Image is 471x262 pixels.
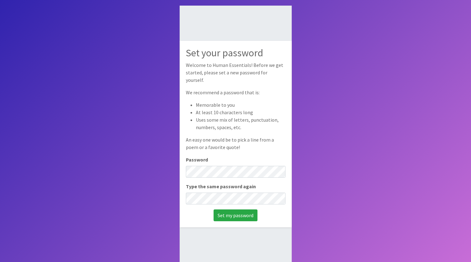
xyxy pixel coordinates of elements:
p: An easy one would be to pick a line from a poem or a favorite quote! [186,136,285,151]
p: We recommend a password that is: [186,89,285,96]
input: Set my password [214,209,257,221]
li: Memorable to you [196,101,285,109]
label: Password [186,156,208,163]
label: Type the same password again [186,183,256,190]
li: Uses some mix of letters, punctuation, numbers, spaces, etc. [196,116,285,131]
h2: Set your password [186,47,285,59]
p: Welcome to Human Essentials! Before we get started, please set a new password for yourself. [186,61,285,84]
li: At least 10 characters long [196,109,285,116]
